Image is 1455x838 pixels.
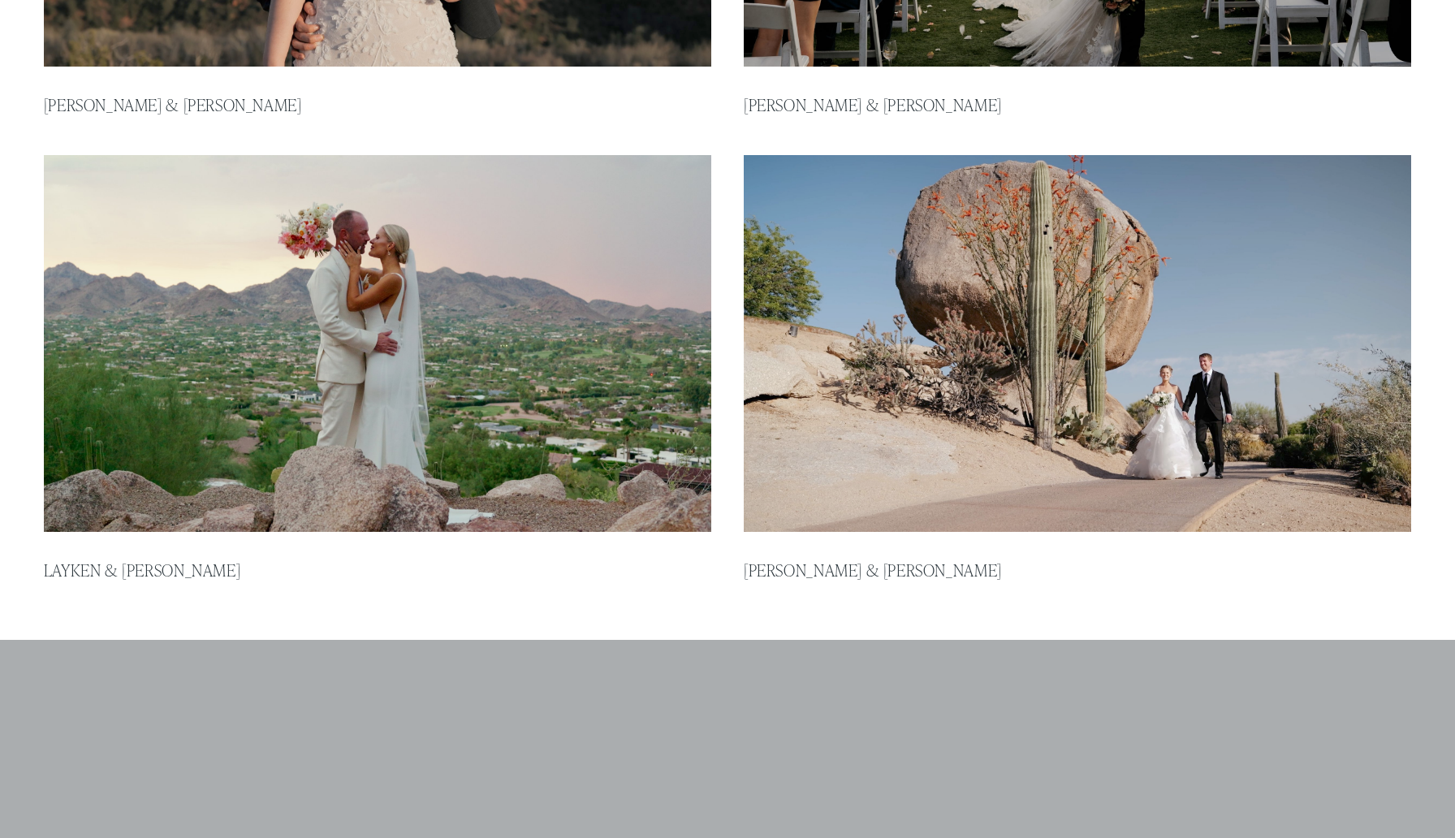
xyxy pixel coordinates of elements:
a: [PERSON_NAME] & [PERSON_NAME] [44,93,302,115]
a: [PERSON_NAME] & [PERSON_NAME] [744,559,1002,581]
a: [PERSON_NAME] & [PERSON_NAME] [744,93,1002,115]
img: Corissa &amp; Ryan [740,153,1414,533]
a: Layken & [PERSON_NAME] [44,559,240,581]
img: Layken &amp; Josh [41,153,715,533]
